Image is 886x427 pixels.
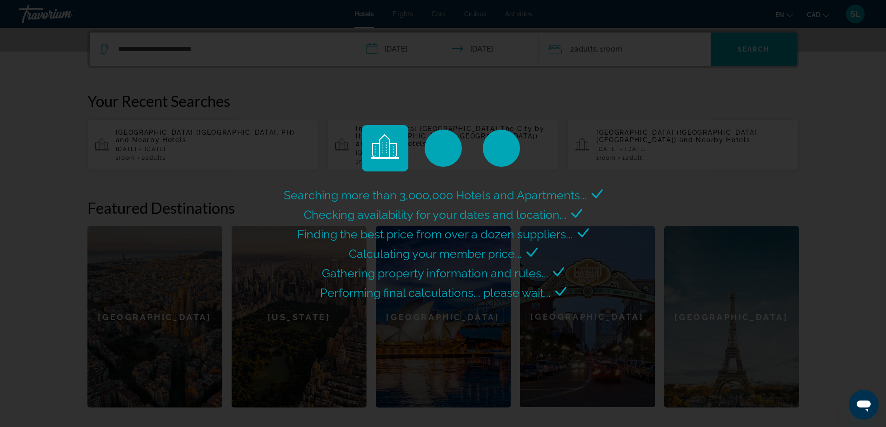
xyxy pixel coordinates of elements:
span: Gathering property information and rules... [322,266,548,280]
span: Calculating your member price... [349,247,522,261]
span: Searching more than 3,000,000 Hotels and Apartments... [284,188,587,202]
span: Checking availability for your dates and location... [304,208,566,222]
span: Performing final calculations... please wait... [320,286,551,300]
iframe: Button to launch messaging window [849,390,879,420]
span: Finding the best price from over a dozen suppliers... [297,227,573,241]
